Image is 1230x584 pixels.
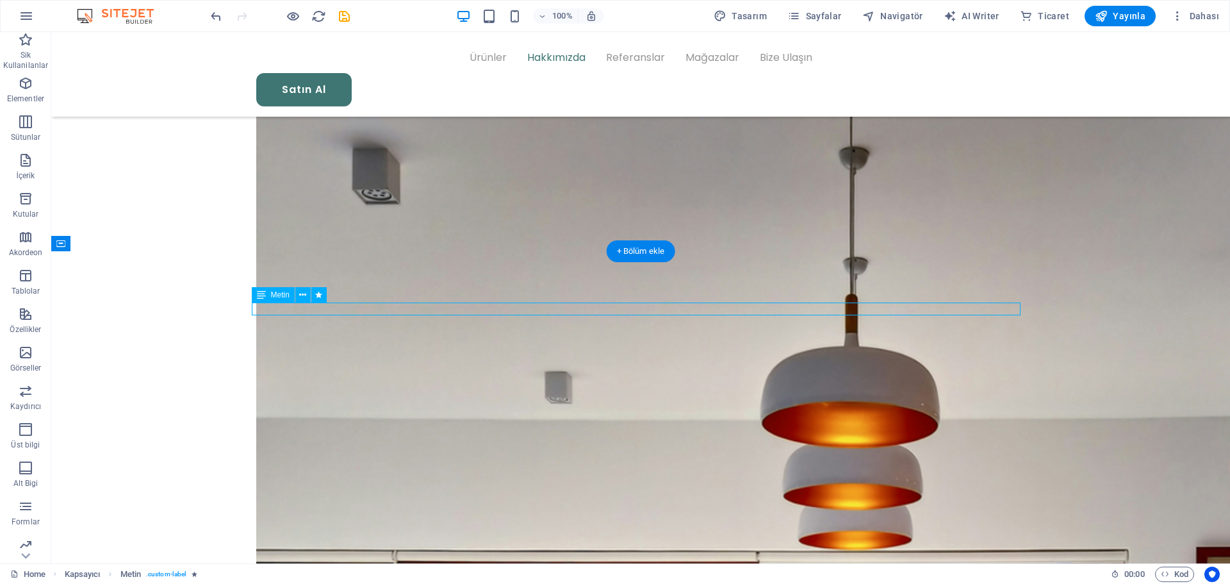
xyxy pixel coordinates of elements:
p: Elementler [7,94,44,104]
div: + Bölüm ekle [607,240,675,262]
span: 00 00 [1124,567,1144,582]
i: Kaydet (Ctrl+S) [337,9,352,24]
p: Sütunlar [11,132,41,142]
span: Kod [1161,567,1188,582]
nav: breadcrumb [65,567,198,582]
button: Ön izleme modundan çıkıp düzenlemeye devam etmek için buraya tıklayın [285,8,300,24]
span: Seçmek için tıkla. Düzenlemek için çift tıkla [120,567,141,582]
h6: 100% [552,8,573,24]
button: Yayınla [1085,6,1156,26]
span: Seçmek için tıkla. Düzenlemek için çift tıkla [65,567,101,582]
button: Sayfalar [782,6,847,26]
span: . custom-label [146,567,186,582]
i: Geri al: Düğmeyi dönüştür (Ctrl+Z) [209,9,224,24]
button: save [336,8,352,24]
span: Dahası [1171,10,1219,22]
span: AI Writer [944,10,999,22]
button: Kod [1155,567,1194,582]
button: Ticaret [1015,6,1074,26]
p: Üst bilgi [11,440,40,450]
p: Kutular [13,209,39,219]
p: Özellikler [10,324,41,335]
span: : [1133,569,1135,579]
span: Ticaret [1020,10,1069,22]
button: Navigatör [857,6,928,26]
p: Kaydırıcı [10,401,41,412]
p: Akordeon [9,247,43,258]
span: Tasarım [714,10,767,22]
i: Element bir animasyon içeriyor [192,571,197,578]
button: undo [208,8,224,24]
button: Tasarım [709,6,772,26]
p: İçerik [16,171,35,181]
span: Sayfalar [787,10,842,22]
p: Alt Bigi [13,478,38,488]
p: Formlar [12,517,40,527]
i: Sayfayı yeniden yükleyin [311,9,326,24]
button: reload [311,8,326,24]
button: 100% [533,8,578,24]
p: Tablolar [12,286,40,296]
img: Editor Logo [74,8,170,24]
span: Metin [271,291,290,299]
button: AI Writer [939,6,1004,26]
span: Navigatör [862,10,923,22]
a: Seçimi iptal etmek için tıkla. Sayfaları açmak için çift tıkla [10,567,45,582]
p: Görseller [10,363,41,373]
span: Yayınla [1095,10,1145,22]
button: Usercentrics [1204,567,1220,582]
button: Dahası [1166,6,1224,26]
h6: Oturum süresi [1111,567,1145,582]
